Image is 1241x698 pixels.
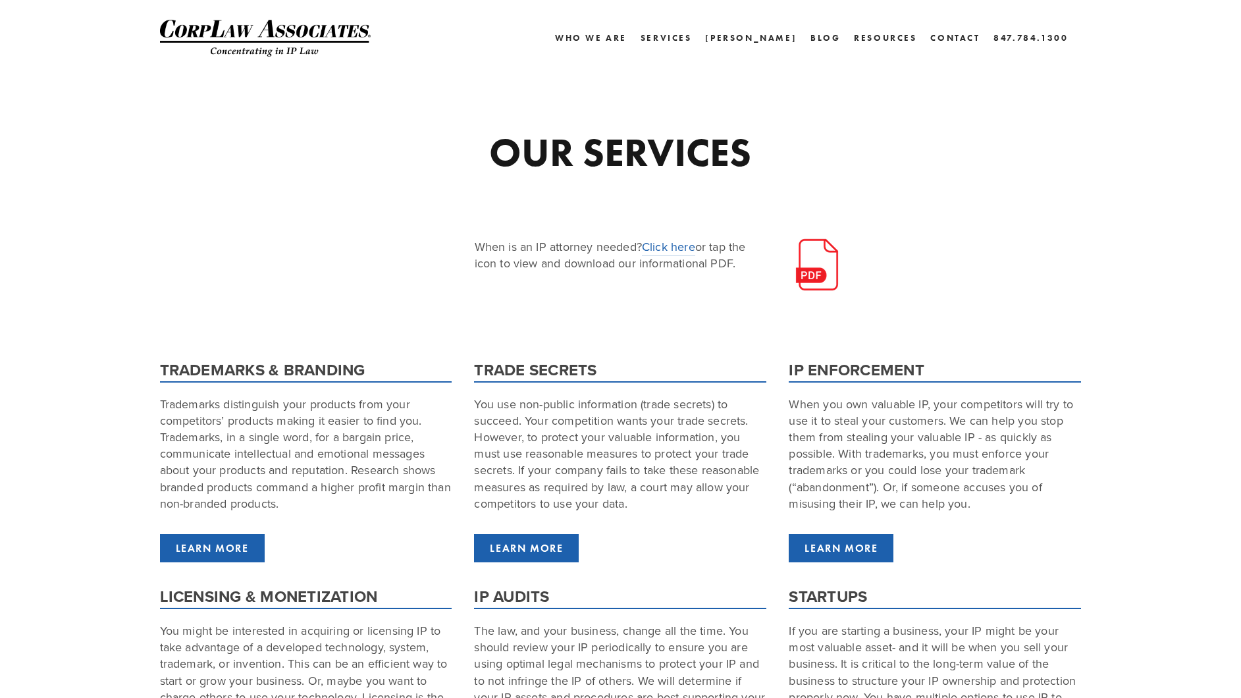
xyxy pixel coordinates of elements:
img: CorpLaw IP Law Firm [160,20,371,57]
p: You use non-public information (trade secrets) to succeed. Your competition wants your trade secr... [474,396,766,512]
a: Services [641,28,692,47]
img: pdf-icon.png [791,238,843,291]
p: When is an IP attorney needed? or tap the icon to view and download our informational PDF. [475,238,767,271]
a: Resources [854,33,916,43]
strong: STARTUPS [789,585,867,608]
strong: TRADEMARKS & BRANDING [160,358,365,381]
strong: IP AUDITS [474,585,549,608]
a: LEARN MORE [474,534,579,562]
strong: LICENSING & MONETIZATION [160,585,378,608]
h1: OUR SERVICES [317,132,924,172]
a: [PERSON_NAME] [705,28,797,47]
a: 847.784.1300 [993,28,1068,47]
a: Click here [642,238,695,256]
strong: IP ENFORCEMENT [789,358,924,381]
a: LEARN MORE [789,534,893,562]
a: Contact [930,28,980,47]
a: Who We Are [555,28,627,47]
strong: TRADE SECRETS [474,358,596,381]
a: LEARN MORE [160,534,265,562]
p: When you own valuable IP, your competitors will try to use it to steal your customers. We can hel... [789,396,1081,512]
a: Blog [810,28,840,47]
p: Trademarks distinguish your products from your competitors’ products making it easier to find you... [160,396,452,512]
